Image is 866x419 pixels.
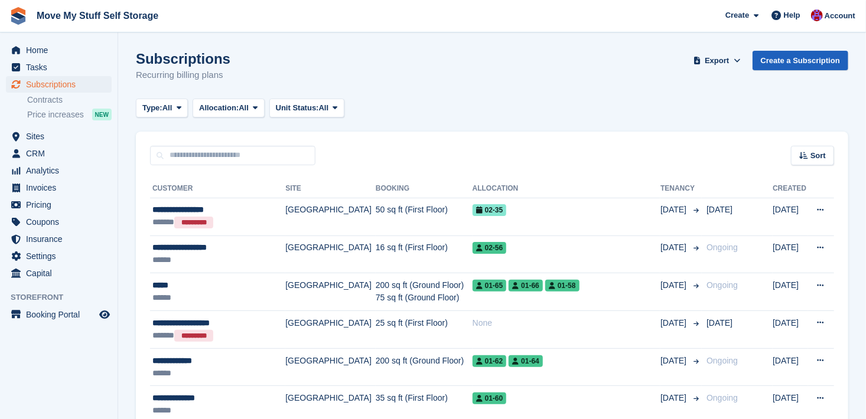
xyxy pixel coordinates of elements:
[26,231,97,247] span: Insurance
[473,242,507,254] span: 02-56
[376,273,473,311] td: 200 sq ft (Ground Floor) 75 sq ft (Ground Floor)
[9,7,27,25] img: stora-icon-8386f47178a22dfd0bd8f6a31ec36ba5ce8667c1dd55bd0f319d3a0aa187defe.svg
[6,145,112,162] a: menu
[6,128,112,145] a: menu
[27,108,112,121] a: Price increases NEW
[285,348,376,386] td: [GEOGRAPHIC_DATA]
[811,9,823,21] img: Carrie Machin
[26,265,97,281] span: Capital
[660,279,689,292] span: [DATE]
[545,280,579,292] span: 01-58
[150,179,285,198] th: Customer
[6,42,112,58] a: menu
[162,102,172,114] span: All
[6,214,112,230] a: menu
[691,51,743,70] button: Export
[92,109,112,120] div: NEW
[707,205,732,214] span: [DATE]
[6,179,112,196] a: menu
[773,348,808,386] td: [DATE]
[26,248,97,264] span: Settings
[26,76,97,93] span: Subscriptions
[473,392,507,404] span: 01-60
[707,356,738,365] span: Ongoing
[773,235,808,273] td: [DATE]
[6,231,112,247] a: menu
[6,76,112,93] a: menu
[142,102,162,114] span: Type:
[705,55,729,67] span: Export
[6,197,112,213] a: menu
[269,99,344,118] button: Unit Status: All
[26,197,97,213] span: Pricing
[97,307,112,322] a: Preview store
[707,243,738,252] span: Ongoing
[810,150,826,162] span: Sort
[660,355,689,367] span: [DATE]
[6,265,112,281] a: menu
[193,99,265,118] button: Allocation: All
[6,248,112,264] a: menu
[473,317,661,329] div: None
[27,109,84,120] span: Price increases
[32,6,163,25] a: Move My Stuff Self Storage
[825,10,855,22] span: Account
[319,102,329,114] span: All
[773,310,808,348] td: [DATE]
[784,9,800,21] span: Help
[509,355,543,367] span: 01-64
[285,198,376,235] td: [GEOGRAPHIC_DATA]
[26,214,97,230] span: Coupons
[473,179,661,198] th: Allocation
[376,348,473,386] td: 200 sq ft (Ground Floor)
[707,318,732,328] span: [DATE]
[239,102,249,114] span: All
[199,102,239,114] span: Allocation:
[26,59,97,76] span: Tasks
[6,162,112,179] a: menu
[11,292,118,303] span: Storefront
[136,68,230,82] p: Recurring billing plans
[660,204,689,216] span: [DATE]
[773,179,808,198] th: Created
[660,392,689,404] span: [DATE]
[285,179,376,198] th: Site
[753,51,848,70] a: Create a Subscription
[285,310,376,348] td: [GEOGRAPHIC_DATA]
[285,273,376,311] td: [GEOGRAPHIC_DATA]
[26,128,97,145] span: Sites
[136,51,230,67] h1: Subscriptions
[6,306,112,323] a: menu
[660,179,702,198] th: Tenancy
[376,235,473,273] td: 16 sq ft (First Floor)
[473,204,507,216] span: 02-35
[376,198,473,235] td: 50 sq ft (First Floor)
[707,280,738,290] span: Ongoing
[27,94,112,106] a: Contracts
[276,102,319,114] span: Unit Status:
[473,355,507,367] span: 01-62
[26,145,97,162] span: CRM
[509,280,543,292] span: 01-66
[725,9,749,21] span: Create
[26,306,97,323] span: Booking Portal
[26,42,97,58] span: Home
[6,59,112,76] a: menu
[707,393,738,402] span: Ongoing
[660,317,689,329] span: [DATE]
[26,162,97,179] span: Analytics
[773,198,808,235] td: [DATE]
[376,310,473,348] td: 25 sq ft (First Floor)
[660,241,689,254] span: [DATE]
[773,273,808,311] td: [DATE]
[285,235,376,273] td: [GEOGRAPHIC_DATA]
[26,179,97,196] span: Invoices
[473,280,507,292] span: 01-65
[136,99,188,118] button: Type: All
[376,179,473,198] th: Booking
